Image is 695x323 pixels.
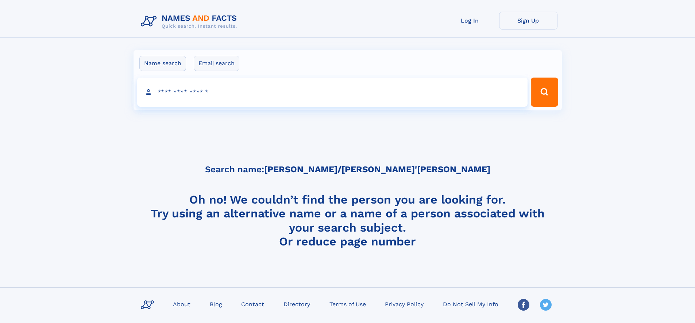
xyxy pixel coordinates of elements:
[238,299,267,309] a: Contact
[531,78,558,107] button: Search Button
[281,299,313,309] a: Directory
[137,78,528,107] input: search input
[194,56,239,71] label: Email search
[264,164,490,174] b: [PERSON_NAME]/[PERSON_NAME]'[PERSON_NAME]
[518,299,529,311] img: Facebook
[327,299,369,309] a: Terms of Use
[138,193,557,248] h4: Oh no! We couldn’t find the person you are looking for. Try using an alternative name or a name o...
[139,56,186,71] label: Name search
[441,12,499,29] a: Log In
[207,299,225,309] a: Blog
[382,299,426,309] a: Privacy Policy
[540,299,552,311] img: Twitter
[440,299,501,309] a: Do Not Sell My Info
[138,12,243,31] img: Logo Names and Facts
[170,299,193,309] a: About
[499,12,557,29] a: Sign Up
[205,165,490,174] h5: Search name:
